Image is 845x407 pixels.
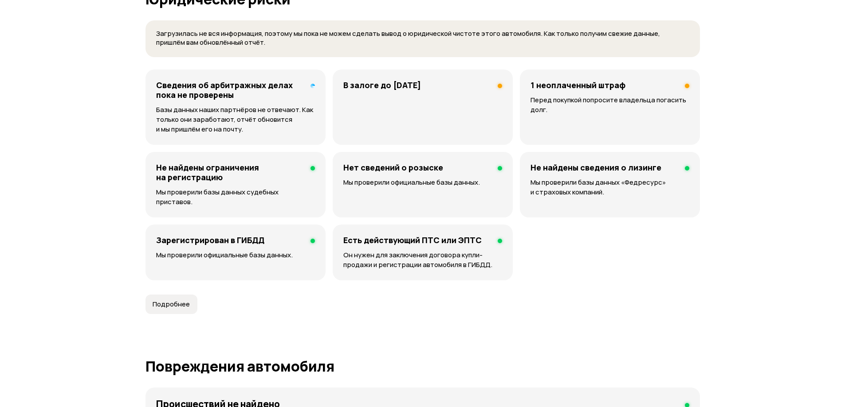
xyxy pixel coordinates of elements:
[343,178,502,187] p: Мы проверили официальные базы данных.
[156,29,689,47] p: Загрузилась не вся информация, поэтому мы пока не можем сделать вывод о юридической чистоте этого...
[343,250,502,270] p: Он нужен для заключения договора купли-продажи и регистрации автомобиля в ГИБДД.
[156,235,264,245] h4: Зарегистрирован в ГИБДД
[343,235,482,245] h4: Есть действующий ПТС или ЭПТС
[531,163,661,172] h4: Не найдены сведения о лизинге
[153,300,190,309] span: Подробнее
[156,163,303,182] h4: Не найдены ограничения на регистрацию
[145,358,700,374] h1: Повреждения автомобиля
[156,105,315,134] p: Базы данных наших партнёров не отвечают. Как только они заработают, отчёт обновится и мы пришлём ...
[531,80,625,90] h4: 1 неоплаченный штраф
[343,80,421,90] h4: В залоге до [DATE]
[343,163,443,172] h4: Нет сведений о розыске
[531,95,689,115] p: Перед покупкой попросите владельца погасить долг.
[156,250,315,260] p: Мы проверили официальные базы данных.
[156,187,315,207] p: Мы проверили базы данных судебных приставов.
[156,80,303,100] h4: Сведения об арбитражных делах пока не проверены
[145,295,197,314] button: Подробнее
[531,178,689,197] p: Мы проверили базы данных «Федресурс» и страховых компаний.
